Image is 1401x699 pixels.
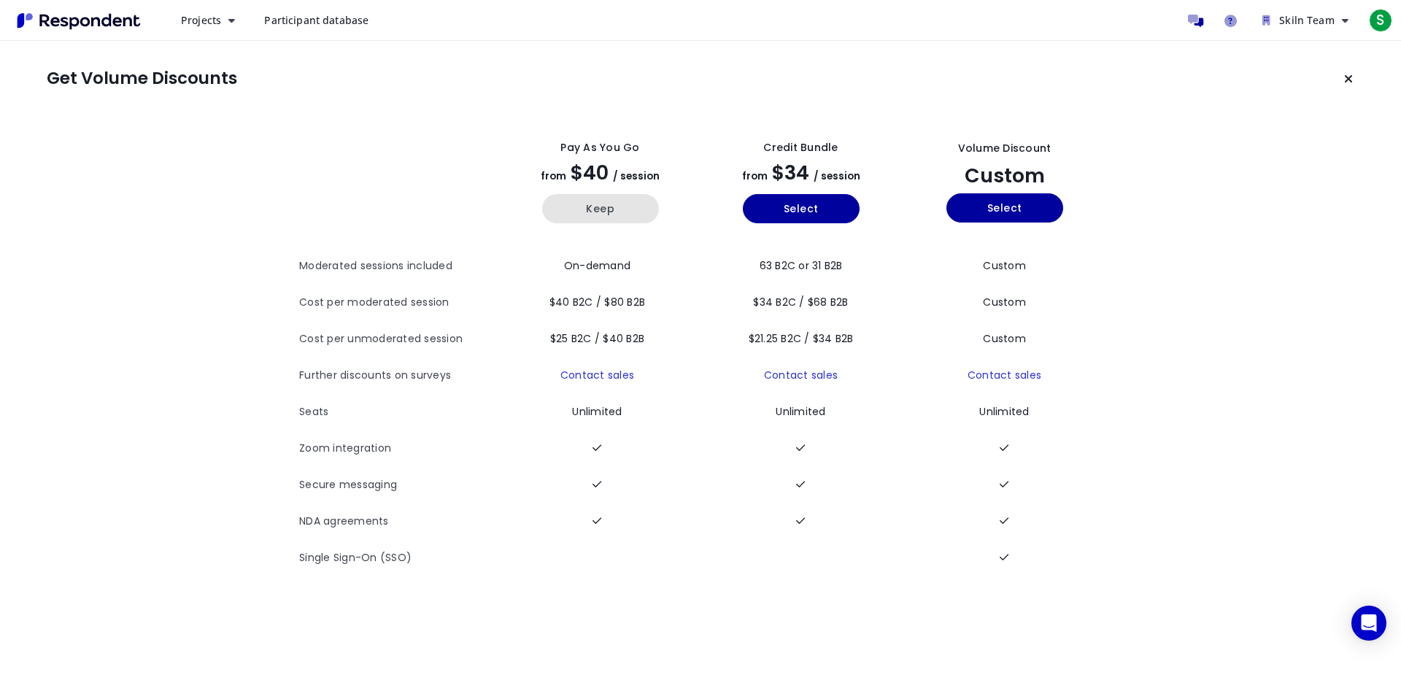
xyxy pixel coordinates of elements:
div: Open Intercom Messenger [1351,606,1386,641]
a: Contact sales [560,368,634,382]
h1: Get Volume Discounts [47,69,237,89]
div: Volume Discount [958,141,1051,156]
th: Seats [299,394,500,430]
span: Participant database [264,13,368,27]
span: $40 B2C / $80 B2B [549,295,645,309]
a: Participant database [252,7,380,34]
span: Custom [983,331,1026,346]
span: On-demand [564,258,630,273]
span: from [742,169,768,183]
a: Help and support [1216,6,1245,35]
span: $21.25 B2C / $34 B2B [749,331,854,346]
span: Custom [983,295,1026,309]
th: Further discounts on surveys [299,358,500,394]
span: Unlimited [979,404,1029,419]
span: $34 [772,159,809,186]
span: / session [814,169,860,183]
span: / session [613,169,660,183]
button: Keep current plan [1334,64,1363,93]
button: Projects [169,7,247,34]
img: Respondent [12,9,146,33]
span: Unlimited [572,404,622,419]
span: $40 [571,159,609,186]
span: Projects [181,13,221,27]
span: from [541,169,566,183]
span: Unlimited [776,404,825,419]
th: Zoom integration [299,430,500,467]
span: S [1369,9,1392,32]
th: Secure messaging [299,467,500,503]
a: Message participants [1181,6,1210,35]
a: Contact sales [968,368,1041,382]
button: Select yearly basic plan [743,194,860,223]
button: Skiln Team [1251,7,1360,34]
th: Moderated sessions included [299,248,500,285]
button: Keep current yearly payg plan [542,194,659,223]
th: Cost per moderated session [299,285,500,321]
th: NDA agreements [299,503,500,540]
button: Select yearly custom_static plan [946,193,1063,223]
span: Skiln Team [1279,13,1334,27]
th: Single Sign-On (SSO) [299,540,500,576]
th: Cost per unmoderated session [299,321,500,358]
a: Contact sales [764,368,838,382]
div: Pay as you go [560,140,639,155]
span: 63 B2C or 31 B2B [760,258,843,273]
span: $34 B2C / $68 B2B [753,295,848,309]
div: Credit Bundle [763,140,838,155]
span: Custom [965,162,1045,189]
span: Custom [983,258,1026,273]
button: S [1366,7,1395,34]
span: $25 B2C / $40 B2B [550,331,644,346]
